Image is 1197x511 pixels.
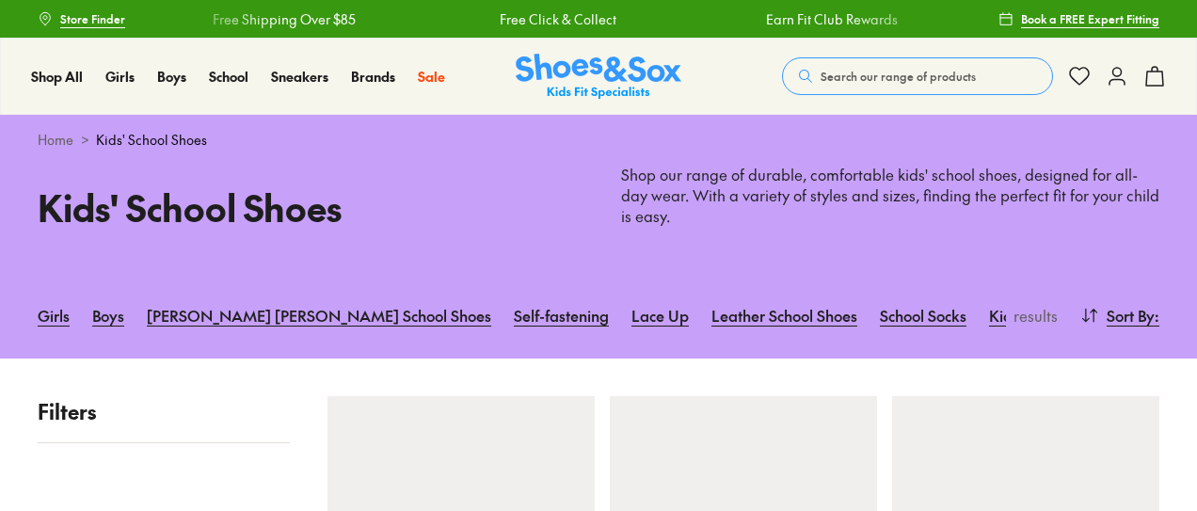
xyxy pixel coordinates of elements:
[418,67,445,87] a: Sale
[998,2,1159,36] a: Book a FREE Expert Fitting
[105,67,135,87] a: Girls
[516,54,681,100] a: Shoes & Sox
[351,67,395,87] a: Brands
[157,67,186,87] a: Boys
[782,57,1053,95] button: Search our range of products
[38,2,125,36] a: Store Finder
[157,67,186,86] span: Boys
[60,10,125,27] span: Store Finder
[1021,10,1159,27] span: Book a FREE Expert Fitting
[92,295,124,336] a: Boys
[761,9,893,29] a: Earn Fit Club Rewards
[496,9,613,29] a: Free Click & Collect
[514,295,609,336] a: Self-fastening
[209,67,248,87] a: School
[38,295,70,336] a: Girls
[105,67,135,86] span: Girls
[351,67,395,86] span: Brands
[209,9,352,29] a: Free Shipping Over $85
[711,295,857,336] a: Leather School Shoes
[1080,295,1159,336] button: Sort By:
[31,67,83,86] span: Shop All
[209,67,248,86] span: School
[418,67,445,86] span: Sale
[271,67,328,86] span: Sneakers
[31,67,83,87] a: Shop All
[631,295,689,336] a: Lace Up
[38,181,576,234] h1: Kids' School Shoes
[271,67,328,87] a: Sneakers
[96,130,207,150] span: Kids' School Shoes
[1006,304,1058,327] p: results
[621,165,1159,227] p: Shop our range of durable, comfortable kids' school shoes, designed for all-day wear. With a vari...
[38,130,73,150] a: Home
[989,295,1113,336] a: Kids' Sports Shoes
[38,396,290,427] p: Filters
[147,295,491,336] a: [PERSON_NAME] [PERSON_NAME] School Shoes
[880,295,966,336] a: School Socks
[1107,304,1155,327] span: Sort By
[516,54,681,100] img: SNS_Logo_Responsive.svg
[821,68,976,85] span: Search our range of products
[38,130,1159,150] div: >
[1155,304,1159,327] span: :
